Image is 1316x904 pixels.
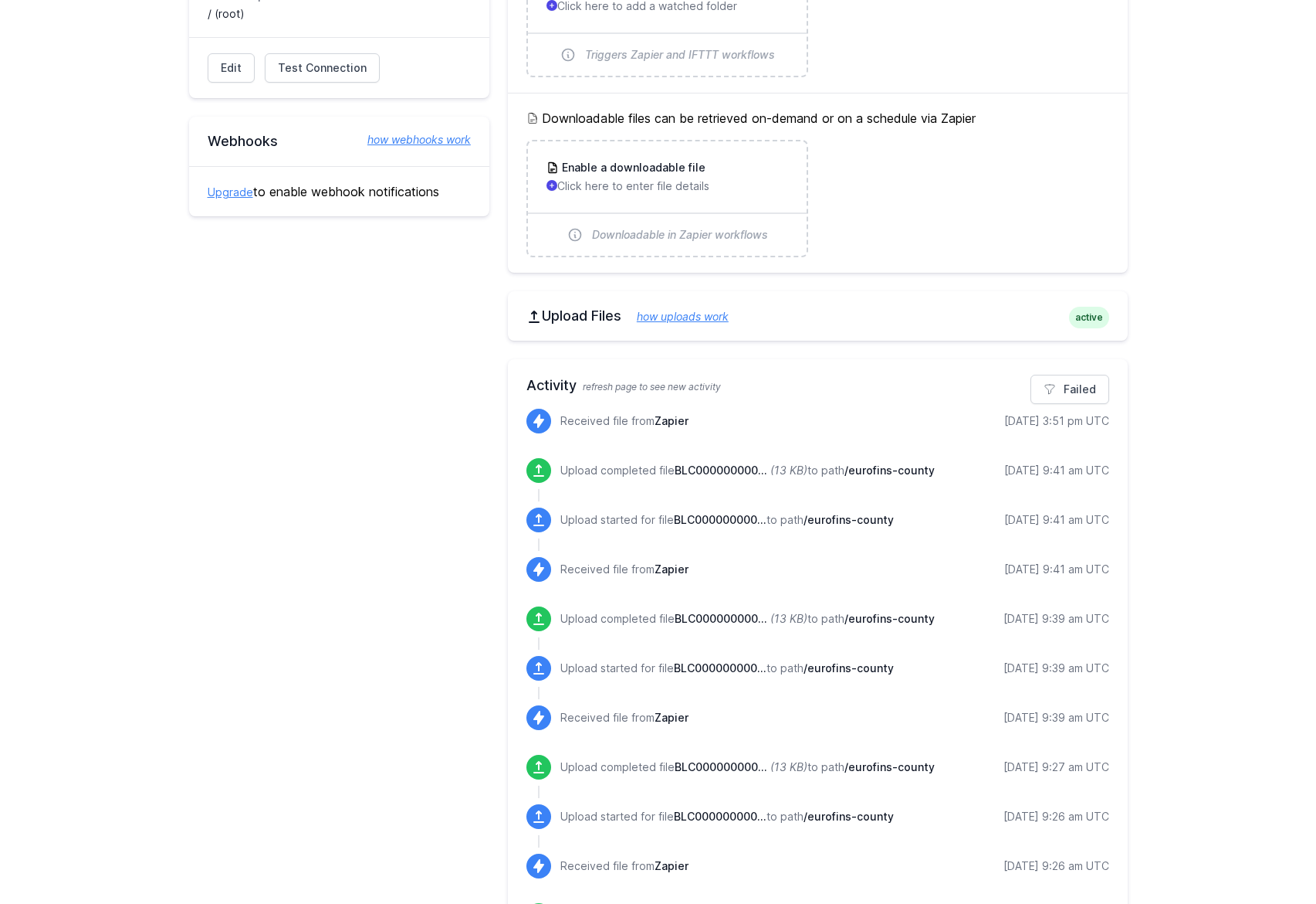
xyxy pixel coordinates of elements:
[560,512,894,528] p: Upload started for file to path
[803,513,894,526] span: /eurofins-county
[265,53,380,83] a: Test Connection
[560,611,935,627] p: Upload completed file to path
[674,810,766,823] span: BLC0000000000001_20250908140017.pdf
[560,809,894,824] p: Upload started for file to path
[655,562,688,576] span: Zapier
[560,562,688,577] p: Received file from
[675,612,767,625] span: BLC0000000000001_20250908140017.pdf
[674,513,766,526] span: BLC0000000000001_20250908140017.pdf
[621,310,729,323] a: how uploads work
[803,661,894,675] span: /eurofins-county
[675,464,767,477] span: BLC0000000000001_20250908140017.pdf
[208,132,471,151] h2: Webhooks
[526,307,1109,325] h2: Upload Files
[1004,413,1109,429] div: [DATE] 3:51 pm UTC
[655,711,688,724] span: Zapier
[352,132,471,148] a: how webhooks work
[189,166,489,216] div: to enable webhook notifications
[1003,858,1109,874] div: [DATE] 9:26 am UTC
[1003,760,1109,775] div: [DATE] 9:27 am UTC
[546,178,788,194] p: Click here to enter file details
[1004,562,1109,577] div: [DATE] 9:41 am UTC
[1004,512,1109,528] div: [DATE] 9:41 am UTC
[560,661,894,676] p: Upload started for file to path
[560,413,688,429] p: Received file from
[770,464,807,477] i: (13 KB)
[1003,809,1109,824] div: [DATE] 9:26 am UTC
[585,47,775,63] span: Triggers Zapier and IFTTT workflows
[1003,661,1109,676] div: [DATE] 9:39 am UTC
[655,414,688,427] span: Zapier
[560,710,688,726] p: Received file from
[208,185,253,199] a: Upgrade
[844,464,935,477] span: /eurofins-county
[1003,611,1109,627] div: [DATE] 9:39 am UTC
[278,60,367,76] span: Test Connection
[1069,307,1109,328] span: active
[528,141,807,256] a: Enable a downloadable file Click here to enter file details Downloadable in Zapier workflows
[526,109,1109,127] h5: Downloadable files can be retrieved on-demand or on a schedule via Zapier
[655,859,688,872] span: Zapier
[675,760,767,773] span: BLC0000000000001_20250908140017.pdf
[208,53,255,83] a: Edit
[560,858,688,874] p: Received file from
[803,810,894,823] span: /eurofins-county
[526,375,1109,396] h2: Activity
[583,381,721,393] span: refresh page to see new activity
[1030,375,1109,404] a: Failed
[674,661,766,675] span: BLC0000000000001_20250908140017.pdf
[1004,463,1109,478] div: [DATE] 9:41 am UTC
[770,612,807,625] i: (13 KB)
[1003,710,1109,726] div: [DATE] 9:39 am UTC
[770,760,807,773] i: (13 KB)
[592,227,768,243] span: Downloadable in Zapier workflows
[208,6,471,22] dd: / (root)
[560,760,935,775] p: Upload completed file to path
[559,160,705,175] h3: Enable a downloadable file
[560,463,935,478] p: Upload completed file to path
[844,612,935,625] span: /eurofins-county
[844,760,935,773] span: /eurofins-county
